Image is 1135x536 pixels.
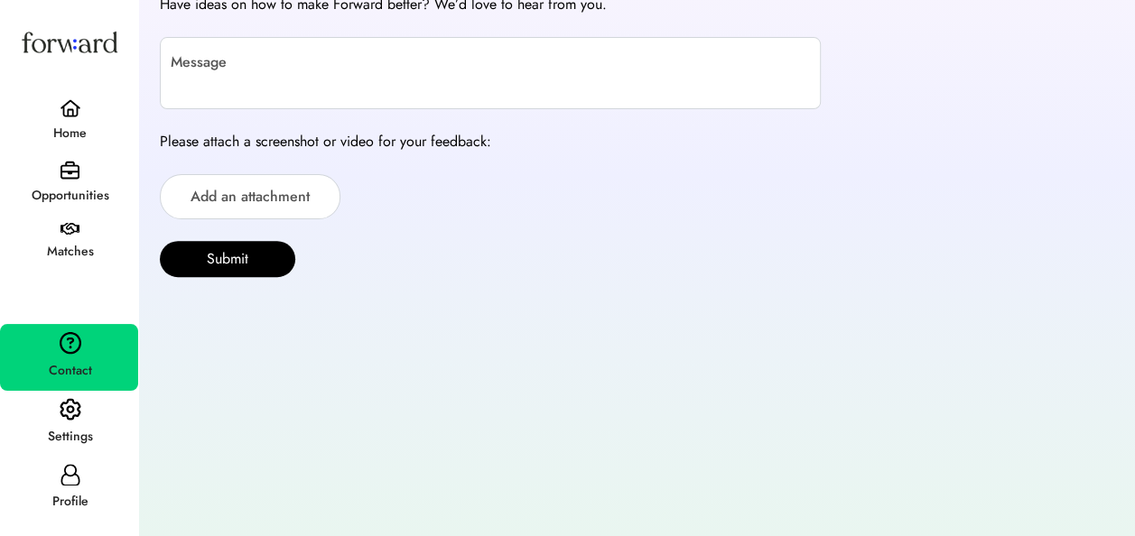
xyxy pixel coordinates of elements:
div: Profile [2,491,138,513]
div: Home [2,123,138,144]
button: Submit [160,241,295,277]
img: settings.svg [60,398,81,421]
div: Opportunities [2,185,138,207]
div: Settings [2,426,138,448]
div: Contact [2,360,138,382]
div: Please attach a screenshot or video for your feedback: [160,131,491,152]
img: briefcase.svg [60,161,79,180]
img: contact.svg [60,331,81,355]
img: home.svg [60,99,81,117]
div: Matches [2,241,138,263]
img: handshake.svg [60,223,79,236]
img: Forward logo [18,14,121,69]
